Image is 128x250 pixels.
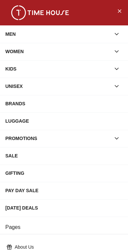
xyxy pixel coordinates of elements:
img: ... [7,5,73,20]
button: Close Menu [114,5,125,16]
div: KIDS [5,63,111,75]
div: BRANDS [5,98,123,110]
div: GIFTING [5,167,123,179]
div: UNISEX [5,80,111,92]
div: PROMOTIONS [5,132,111,144]
div: SALE [5,150,123,162]
div: LUGGAGE [5,115,123,127]
div: PAY DAY SALE [5,184,123,197]
div: MEN [5,28,111,40]
div: WOMEN [5,45,111,57]
div: [DATE] DEALS [5,202,123,214]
